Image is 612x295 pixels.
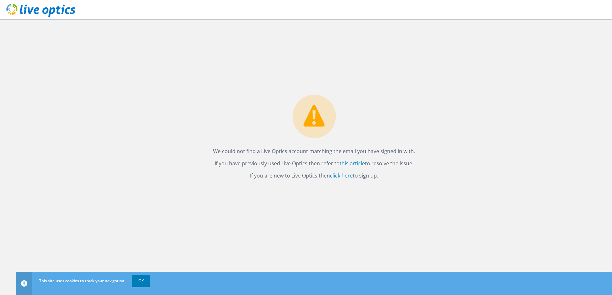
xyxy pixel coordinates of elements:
[213,171,415,180] p: If you are new to Live Optics then to sign up.
[213,147,415,156] p: We could not find a Live Optics account matching the email you have signed in with.
[213,159,415,168] p: If you have previously used Live Optics then refer to to resolve the issue.
[39,278,125,283] span: This site uses cookies to track your navigation.
[340,160,365,167] a: this article
[132,275,150,287] a: OK
[330,172,353,179] a: click here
